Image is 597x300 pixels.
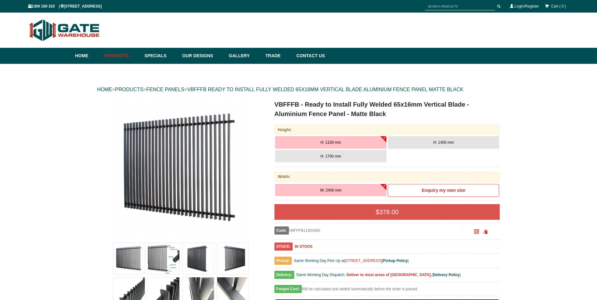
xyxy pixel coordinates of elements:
span: W: 2400 mm [320,188,341,192]
button: W: 2400 mm [275,184,386,197]
img: VBFFFB - Ready to Install Fully Welded 65x16mm Vertical Blade - Aluminium Fence Panel - Matte Bla... [112,100,250,238]
span: Click to copy the URL [483,230,488,234]
a: Login/Register [515,4,539,8]
span: Cart ( 0 ) [551,4,566,8]
span: H: 1150 mm [320,140,341,145]
div: VBFFFB11502400 [274,226,462,235]
button: H: 1150 mm [275,136,386,149]
a: Gallery [226,48,262,64]
span: H: 1700 mm [320,154,341,158]
a: HOME [97,87,112,92]
img: VBFFFB - Ready to Install Fully Welded 65x16mm Vertical Blade - Aluminium Fence Panel - Matte Black [217,243,249,274]
span: 378.00 [379,208,398,215]
a: Our Designs [179,48,226,64]
button: H: 1700 mm [275,150,386,163]
span: Pickup: [274,257,292,265]
img: Gate Warehouse [28,16,101,45]
button: H: 1450 mm [388,136,499,149]
a: [STREET_ADDRESS] [345,258,382,263]
b: IN STOCK [295,244,313,249]
h1: VBFFFB - Ready to Install Fully Welded 65x16mm Vertical Blade - Aluminium Fence Panel - Matte Black [274,100,500,119]
div: Width: [274,172,500,181]
span: Same Working Day Pick Up at [ ] [294,258,409,263]
a: Enquiry my own size [388,184,499,197]
div: Will be calculated and added automatically before the order is placed. [274,285,500,296]
a: Trade [262,48,293,64]
a: VBFFFB - Ready to Install Fully Welded 65x16mm Vertical Blade - Aluminium Fence Panel - Matte Bla... [98,100,264,238]
a: Click to enlarge and scan to share. [474,230,479,235]
b: Enquiry my own size [422,188,465,193]
a: Contact Us [293,48,325,64]
a: Pickup Policy [383,258,408,263]
span: Same Working Day Dispatch. [296,273,346,277]
div: [ ] [274,271,500,282]
img: VBFFFB - Ready to Install Fully Welded 65x16mm Vertical Blade - Aluminium Fence Panel - Matte Black [183,243,214,274]
a: Delivery Policy [433,273,459,277]
img: VBFFFB - Ready to Install Fully Welded 65x16mm Vertical Blade - Aluminium Fence Panel - Matte Black [113,243,145,274]
span: STOCK: [274,242,293,251]
b: Deliver to most areas of [GEOGRAPHIC_DATA]. [346,273,432,277]
a: PRODUCTS [115,87,144,92]
span: H: 1450 mm [433,140,454,145]
a: FENCE PANELS [146,87,184,92]
span: Delivery: [274,271,294,279]
span: Freight Cost: [274,285,302,293]
span: Code: [274,226,289,235]
div: > > > [97,80,500,100]
a: VBFFFB READY TO INSTALL FULLY WELDED 65X16MM VERTICAL BLADE ALUMINIUM FENCE PANEL MATTE BLACK [187,87,464,92]
div: Height: [274,125,500,135]
div: $ [274,204,500,220]
img: VBFFFB - Ready to Install Fully Welded 65x16mm Vertical Blade - Aluminium Fence Panel - Matte Black [148,243,179,274]
a: Products [101,48,142,64]
span: 1300 100 310 | [STREET_ADDRESS] [28,4,102,8]
a: Home [75,48,101,64]
input: SEARCH PRODUCTS [425,3,495,10]
a: Specials [141,48,179,64]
